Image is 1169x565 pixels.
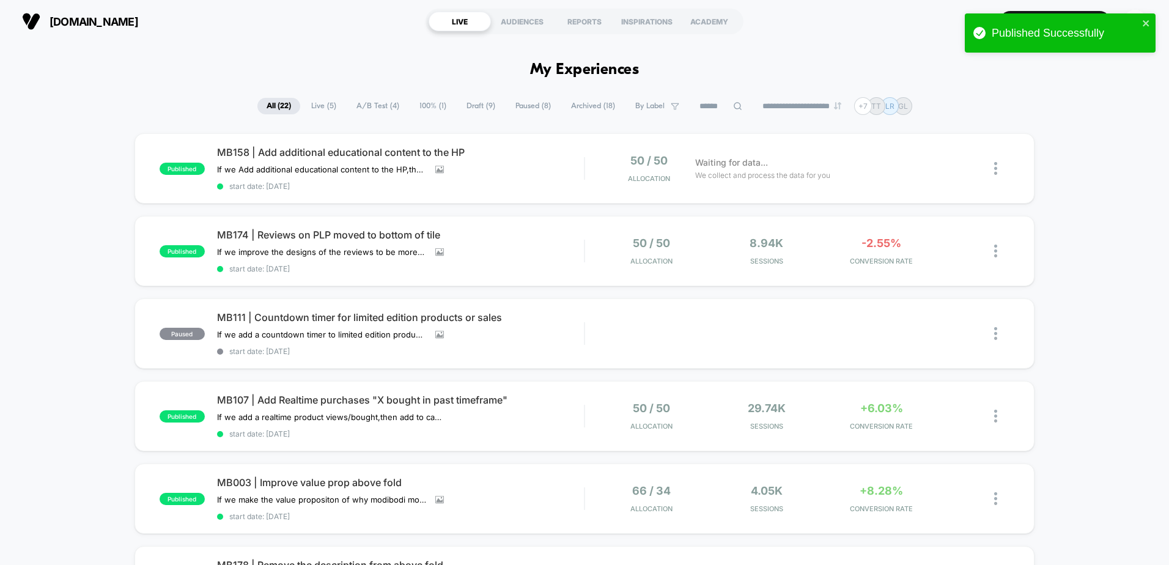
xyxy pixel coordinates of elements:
[217,394,584,406] span: MB107 | Add Realtime purchases "X bought in past timeframe"
[1142,18,1151,30] button: close
[861,237,901,249] span: -2.55%
[217,495,426,504] span: If we make the value propositon of why modibodi more clear above the fold,then conversions will i...
[827,422,936,430] span: CONVERSION RATE
[1123,10,1147,34] div: TT
[628,174,670,183] span: Allocation
[630,422,673,430] span: Allocation
[50,15,138,28] span: [DOMAIN_NAME]
[751,484,783,497] span: 4.05k
[160,493,205,505] span: published
[217,182,584,191] span: start date: [DATE]
[457,98,504,114] span: Draft ( 9 )
[217,264,584,273] span: start date: [DATE]
[1119,9,1151,34] button: TT
[860,402,903,415] span: +6.03%
[217,347,584,356] span: start date: [DATE]
[750,237,783,249] span: 8.94k
[860,484,903,497] span: +8.28%
[410,98,455,114] span: 100% ( 1 )
[302,98,345,114] span: Live ( 5 )
[562,98,624,114] span: Archived ( 18 )
[632,484,671,497] span: 66 / 34
[712,257,821,265] span: Sessions
[898,102,908,111] p: GL
[217,330,426,339] span: If we add a countdown timer to limited edition products or sale items,then Add to Carts will incr...
[630,504,673,513] span: Allocation
[994,327,997,340] img: close
[257,98,300,114] span: All ( 22 )
[633,402,670,415] span: 50 / 50
[429,12,491,31] div: LIVE
[160,410,205,423] span: published
[834,102,841,109] img: end
[530,61,640,79] h1: My Experiences
[217,512,584,521] span: start date: [DATE]
[827,257,936,265] span: CONVERSION RATE
[616,12,678,31] div: INSPIRATIONS
[635,102,665,111] span: By Label
[630,154,668,167] span: 50 / 50
[695,169,830,181] span: We collect and process the data for you
[217,311,584,323] span: MB111 | Countdown timer for limited edition products or sales
[633,237,670,249] span: 50 / 50
[695,156,768,169] span: Waiting for data...
[994,245,997,257] img: close
[630,257,673,265] span: Allocation
[992,27,1138,40] div: Published Successfully
[160,245,205,257] span: published
[994,410,997,423] img: close
[217,164,426,174] span: If we Add additional educational content to the HP,then CTR will increase,because visitors are be...
[678,12,740,31] div: ACADEMY
[160,328,205,340] span: paused
[748,402,786,415] span: 29.74k
[18,12,142,31] button: [DOMAIN_NAME]
[22,12,40,31] img: Visually logo
[217,146,584,158] span: MB158 | Add additional educational content to the HP
[885,102,894,111] p: LR
[712,504,821,513] span: Sessions
[217,476,584,489] span: MB003 | Improve value prop above fold
[553,12,616,31] div: REPORTS
[994,492,997,505] img: close
[217,247,426,257] span: If we improve the designs of the reviews to be more visible and credible,then conversions will in...
[217,229,584,241] span: MB174 | Reviews on PLP moved to bottom of tile
[506,98,560,114] span: Paused ( 8 )
[217,412,444,422] span: If we add a realtime product views/bought,then add to carts will increase,because social proof is...
[712,422,821,430] span: Sessions
[994,162,997,175] img: close
[491,12,553,31] div: AUDIENCES
[160,163,205,175] span: published
[347,98,408,114] span: A/B Test ( 4 )
[854,97,872,115] div: + 7
[217,429,584,438] span: start date: [DATE]
[871,102,881,111] p: TT
[827,504,936,513] span: CONVERSION RATE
